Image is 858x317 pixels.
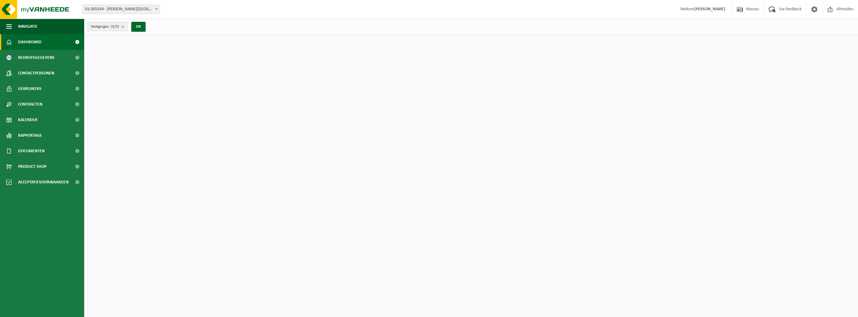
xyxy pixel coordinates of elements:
[83,5,160,14] span: 01-005544 - JOFRAVAN - ELVERDINGE
[18,81,41,97] span: Gebruikers
[18,174,69,190] span: Acceptatievoorwaarden
[131,22,146,32] button: OK
[82,5,160,14] span: 01-005544 - JOFRAVAN - ELVERDINGE
[18,97,42,112] span: Contracten
[18,19,37,34] span: Navigatie
[694,7,725,12] strong: [PERSON_NAME]
[111,25,119,29] count: (3/3)
[91,22,119,31] span: Vestigingen
[87,22,128,31] button: Vestigingen(3/3)
[18,112,37,128] span: Kalender
[18,159,46,174] span: Product Shop
[18,50,55,65] span: Bedrijfsgegevens
[18,34,41,50] span: Dashboard
[18,143,45,159] span: Documenten
[18,65,54,81] span: Contactpersonen
[18,128,42,143] span: Rapportage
